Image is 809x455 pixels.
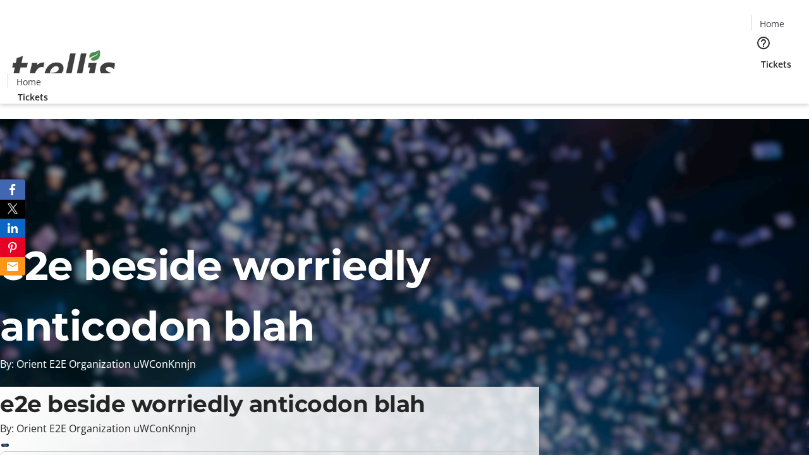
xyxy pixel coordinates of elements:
[8,36,120,99] img: Orient E2E Organization uWConKnnjn's Logo
[751,58,801,71] a: Tickets
[760,17,784,30] span: Home
[751,71,776,96] button: Cart
[761,58,791,71] span: Tickets
[751,17,792,30] a: Home
[16,75,41,88] span: Home
[8,90,58,104] a: Tickets
[751,30,776,56] button: Help
[18,90,48,104] span: Tickets
[8,75,49,88] a: Home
